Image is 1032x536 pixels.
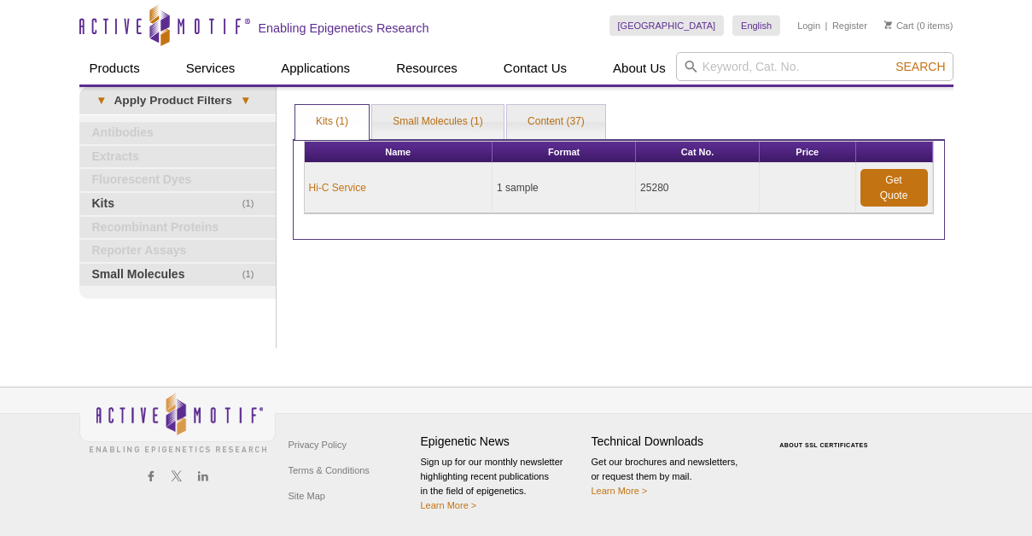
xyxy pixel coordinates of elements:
a: Resources [386,52,468,84]
span: ▾ [88,93,114,108]
a: Small Molecules (1) [372,105,503,139]
p: Get our brochures and newsletters, or request them by mail. [592,455,754,498]
a: Antibodies [79,122,276,144]
a: Get Quote [860,169,928,207]
input: Keyword, Cat. No. [676,52,953,81]
img: Active Motif, [79,387,276,457]
p: Sign up for our monthly newsletter highlighting recent publications in the field of epigenetics. [421,455,583,513]
li: | [825,15,828,36]
a: Content (37) [507,105,605,139]
a: Contact Us [493,52,577,84]
td: 25280 [636,163,760,213]
a: English [732,15,780,36]
a: Reporter Assays [79,240,276,262]
a: [GEOGRAPHIC_DATA] [609,15,725,36]
a: ABOUT SSL CERTIFICATES [779,442,868,448]
a: About Us [603,52,676,84]
a: Terms & Conditions [284,457,374,483]
a: Products [79,52,150,84]
td: 1 sample [493,163,636,213]
h2: Enabling Epigenetics Research [259,20,429,36]
a: Applications [271,52,360,84]
a: Login [797,20,820,32]
a: Kits (1) [295,105,369,139]
button: Search [890,59,950,74]
a: Register [832,20,867,32]
a: Extracts [79,146,276,168]
span: ▾ [232,93,259,108]
a: Learn More > [421,500,477,510]
table: Click to Verify - This site chose Symantec SSL for secure e-commerce and confidential communicati... [762,417,890,455]
a: Hi-C Service [309,180,366,195]
th: Price [760,142,855,163]
a: Site Map [284,483,329,509]
th: Format [493,142,636,163]
span: (1) [242,264,264,286]
h4: Technical Downloads [592,434,754,449]
a: ▾Apply Product Filters▾ [79,87,276,114]
a: Fluorescent Dyes [79,169,276,191]
a: Cart [884,20,914,32]
a: (1)Small Molecules [79,264,276,286]
a: Services [176,52,246,84]
a: Learn More > [592,486,648,496]
a: Recombinant Proteins [79,217,276,239]
li: (0 items) [884,15,953,36]
h4: Epigenetic News [421,434,583,449]
a: Privacy Policy [284,432,351,457]
img: Your Cart [884,20,892,29]
a: (1)Kits [79,193,276,215]
span: (1) [242,193,264,215]
th: Cat No. [636,142,760,163]
span: Search [895,60,945,73]
th: Name [305,142,493,163]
